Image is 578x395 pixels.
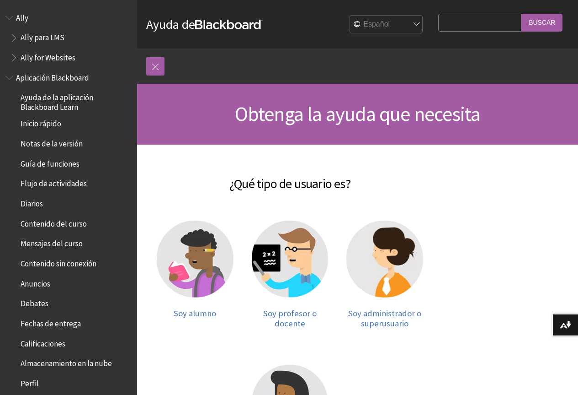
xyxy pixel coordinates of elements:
[16,70,89,82] span: Aplicación Blackboard
[21,256,96,268] span: Contenido sin conexión
[346,221,423,328] a: Administrador Soy administrador o superusuario
[21,216,87,228] span: Contenido del curso
[195,20,263,29] strong: Blackboard
[21,356,112,368] span: Almacenamiento en la nube
[21,236,83,249] span: Mensajes del curso
[21,296,48,308] span: Debates
[157,221,233,298] img: Alumno
[521,14,562,32] input: Buscar
[252,221,329,298] img: Profesor
[21,376,39,388] span: Perfil
[21,50,75,62] span: Ally for Websites
[146,163,434,193] h2: ¿Qué tipo de usuario es?
[21,116,61,129] span: Inicio rápido
[21,176,87,189] span: Flujo de actividades
[21,156,80,168] span: Guía de funciones
[21,316,81,328] span: Fechas de entrega
[21,136,83,148] span: Notas de la versión
[263,308,317,329] span: Soy profesor o docente
[21,30,64,43] span: Ally para LMS
[21,336,65,348] span: Calificaciones
[16,10,28,22] span: Ally
[235,101,481,126] span: Obtenga la ayuda que necesita
[21,196,43,208] span: Diarios
[146,16,263,32] a: Ayuda deBlackboard
[252,221,329,328] a: Profesor Soy profesor o docente
[5,10,132,65] nav: Book outline for Anthology Ally Help
[157,221,233,328] a: Alumno Soy alumno
[174,308,216,319] span: Soy alumno
[21,276,50,288] span: Anuncios
[348,308,421,329] span: Soy administrador o superusuario
[350,16,423,34] select: Site Language Selector
[346,221,423,298] img: Administrador
[21,90,131,112] span: Ayuda de la aplicación Blackboard Learn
